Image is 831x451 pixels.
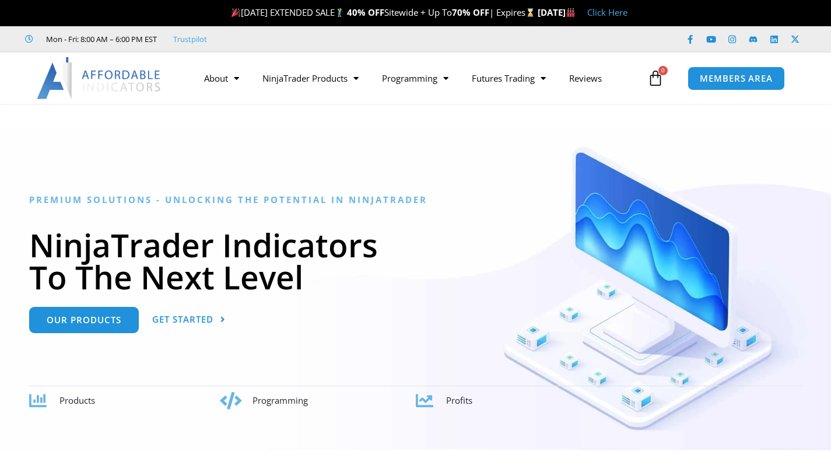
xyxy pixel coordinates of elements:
[29,307,139,333] a: Our Products
[29,229,802,293] h1: NinjaTrader Indicators To The Next Level
[29,194,802,205] h6: Premium Solutions - Unlocking the Potential in NinjaTrader
[700,74,773,83] span: MEMBERS AREA
[688,67,785,90] a: MEMBERS AREA
[347,6,384,18] strong: 40% OFF
[192,65,251,92] a: About
[43,32,157,46] span: Mon - Fri: 8:00 AM – 6:00 PM EST
[446,394,472,406] span: Profits
[538,6,576,18] strong: [DATE]
[526,8,535,17] img: ⌛
[630,61,681,95] a: 0
[251,65,370,92] a: NinjaTrader Products
[173,32,207,46] a: Trustpilot
[47,316,121,324] span: Our Products
[152,315,213,324] span: Get Started
[37,57,162,99] img: LogoAI | Affordable Indicators – NinjaTrader
[587,6,627,18] a: Click Here
[232,8,240,17] img: 🎉
[658,66,668,75] span: 0
[335,8,344,17] img: 🏌️‍♂️
[59,394,95,406] span: Products
[452,6,489,18] strong: 70% OFF
[460,65,557,92] a: Futures Trading
[566,8,575,17] img: 🏭
[229,6,538,18] span: [DATE] EXTENDED SALE Sitewide + Up To | Expires
[370,65,460,92] a: Programming
[253,394,308,406] span: Programming
[152,307,226,333] a: Get Started
[192,65,644,92] nav: Menu
[557,65,613,92] a: Reviews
